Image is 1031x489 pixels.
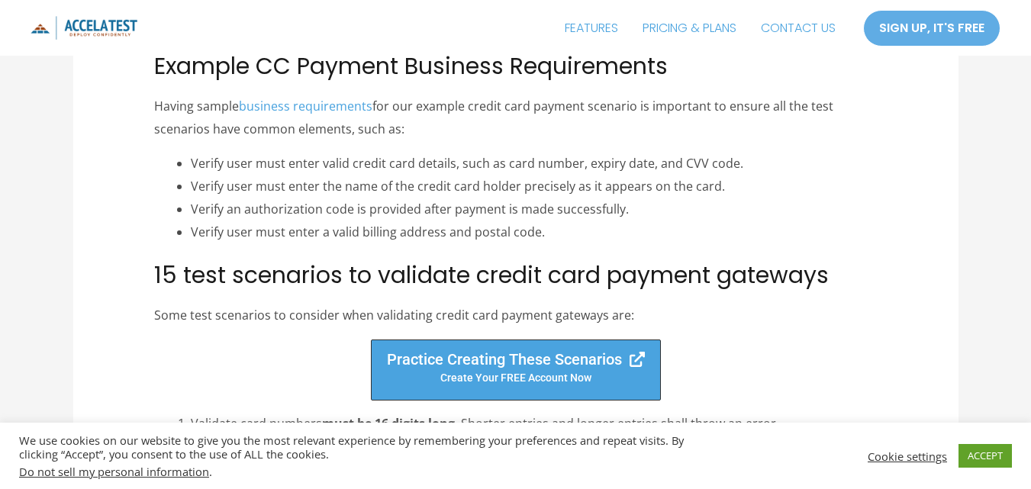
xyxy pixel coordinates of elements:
a: Cookie settings [868,449,947,463]
div: We use cookies on our website to give you the most relevant experience by remembering your prefer... [19,433,714,478]
a: Do not sell my personal information [19,464,209,479]
li: Verify user must enter the name of the credit card holder precisely as it appears on the card. [191,175,877,198]
span: Example CC Payment Business Requirements [154,50,668,82]
li: Verify an authorization code is provided after payment is made successfully. [191,198,877,221]
li: Validate card numbers . Shorter entries and longer entries shall throw an error. [191,413,877,436]
p: Some test scenarios to consider when validating credit card payment gateways are: [154,304,877,327]
li: Verify user must enter valid credit card details, such as card number, expiry date, and CVV code. [191,153,877,175]
p: Having sample for our example credit card payment scenario is important to ensure all the test sc... [154,95,877,140]
a: business requirements [239,98,372,114]
a: Practice Creating These ScenariosCreate your fREE account Now [371,339,661,401]
a: PRICING & PLANS [630,9,749,47]
li: Verify user must enter a valid billing address and postal code. [191,221,877,244]
span: Practice Creating These Scenarios [387,350,622,368]
strong: must be 16 digits long [322,415,455,432]
div: . [19,465,714,478]
a: ACCEPT [959,444,1012,468]
a: CONTACT US [749,9,848,47]
nav: Site Navigation [553,9,848,47]
a: FEATURES [553,9,630,47]
a: SIGN UP, IT'S FREE [863,10,1000,47]
span: 15 test scenarios to validate credit card payment gateways [154,259,829,291]
img: icon [31,16,137,40]
p: Create your fREE account Now [387,367,645,388]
